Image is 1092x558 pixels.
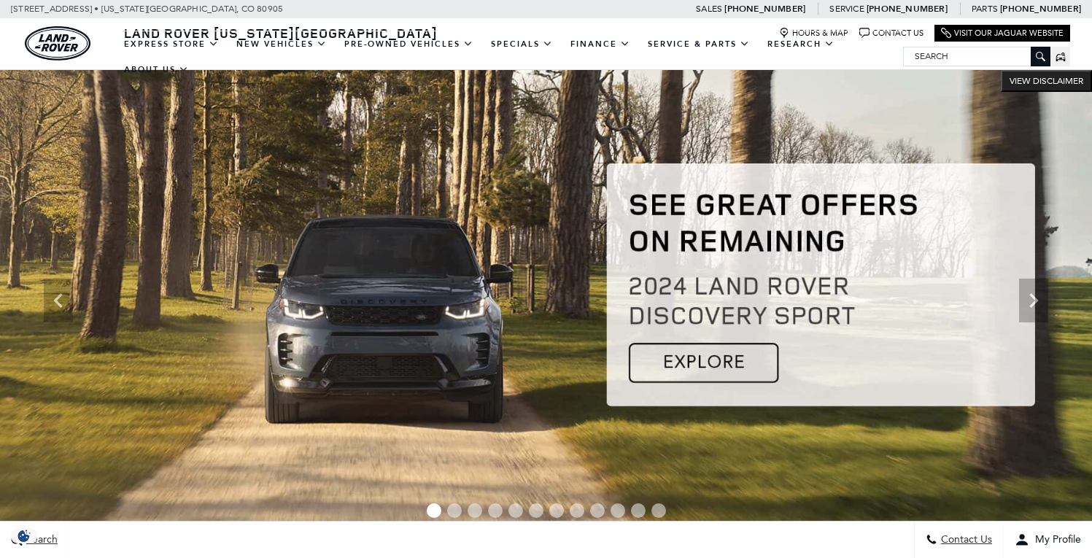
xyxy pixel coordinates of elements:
a: Service & Parts [639,31,759,57]
a: Finance [562,31,639,57]
button: VIEW DISCLAIMER [1001,70,1092,92]
span: Go to slide 11 [631,503,646,518]
a: [STREET_ADDRESS] • [US_STATE][GEOGRAPHIC_DATA], CO 80905 [11,4,283,14]
span: Parts [972,4,998,14]
span: Go to slide 1 [427,503,441,518]
img: Land Rover [25,26,90,61]
span: Go to slide 10 [611,503,625,518]
span: Go to slide 8 [570,503,584,518]
a: Hours & Map [779,28,848,39]
span: Service [829,4,864,14]
div: Previous [44,279,73,322]
a: Land Rover [US_STATE][GEOGRAPHIC_DATA] [115,24,446,42]
input: Search [904,47,1050,65]
span: Contact Us [937,534,992,546]
span: Sales [696,4,722,14]
span: Go to slide 12 [651,503,666,518]
button: Open user profile menu [1004,522,1092,558]
nav: Main Navigation [115,31,903,82]
span: Go to slide 9 [590,503,605,518]
span: Go to slide 6 [529,503,543,518]
img: Opt-Out Icon [7,528,41,543]
a: EXPRESS STORE [115,31,228,57]
div: Next [1019,279,1048,322]
a: New Vehicles [228,31,336,57]
span: VIEW DISCLAIMER [1010,75,1083,87]
span: Go to slide 2 [447,503,462,518]
span: My Profile [1029,534,1081,546]
span: Go to slide 3 [468,503,482,518]
a: Pre-Owned Vehicles [336,31,482,57]
span: Go to slide 4 [488,503,503,518]
a: [PHONE_NUMBER] [1000,3,1081,15]
span: Land Rover [US_STATE][GEOGRAPHIC_DATA] [124,24,438,42]
a: About Us [115,57,198,82]
a: land-rover [25,26,90,61]
a: Contact Us [859,28,923,39]
a: [PHONE_NUMBER] [724,3,805,15]
a: Research [759,31,843,57]
section: Click to Open Cookie Consent Modal [7,528,41,543]
span: Go to slide 7 [549,503,564,518]
a: Specials [482,31,562,57]
span: Go to slide 5 [508,503,523,518]
a: [PHONE_NUMBER] [867,3,948,15]
a: Visit Our Jaguar Website [941,28,1064,39]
